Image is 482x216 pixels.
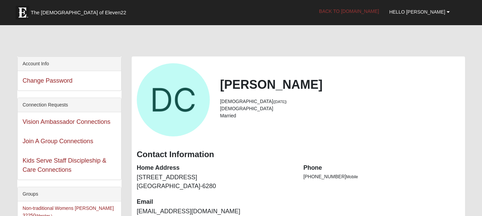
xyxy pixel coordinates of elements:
img: Eleven22 logo [16,6,29,19]
div: Groups [18,187,121,201]
a: The [DEMOGRAPHIC_DATA] of Eleven22 [12,2,148,19]
a: Join A Group Connections [23,138,93,145]
a: Vision Ambassador Connections [23,118,111,125]
a: Back to [DOMAIN_NAME] [314,3,384,20]
dt: Home Address [137,164,293,172]
li: Married [220,112,460,119]
span: Hello [PERSON_NAME] [389,9,445,15]
a: View Fullsize Photo [137,63,210,136]
small: ([DATE]) [273,100,287,104]
div: Account Info [18,57,121,71]
a: Kids Serve Staff Discipleship & Care Connections [23,157,107,173]
h2: [PERSON_NAME] [220,77,460,92]
div: Connection Requests [18,98,121,112]
span: The [DEMOGRAPHIC_DATA] of Eleven22 [31,9,126,16]
dt: Phone [303,164,460,172]
dd: [STREET_ADDRESS] [GEOGRAPHIC_DATA]-6280 [137,173,293,190]
li: [DEMOGRAPHIC_DATA] [220,98,460,105]
a: Change Password [23,77,73,84]
span: Mobile [346,175,358,179]
dt: Email [137,198,293,206]
a: Hello [PERSON_NAME] [384,3,455,20]
h3: Contact Information [137,150,460,160]
li: [PHONE_NUMBER] [303,173,460,180]
li: [DEMOGRAPHIC_DATA] [220,105,460,112]
dd: [EMAIL_ADDRESS][DOMAIN_NAME] [137,207,293,216]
